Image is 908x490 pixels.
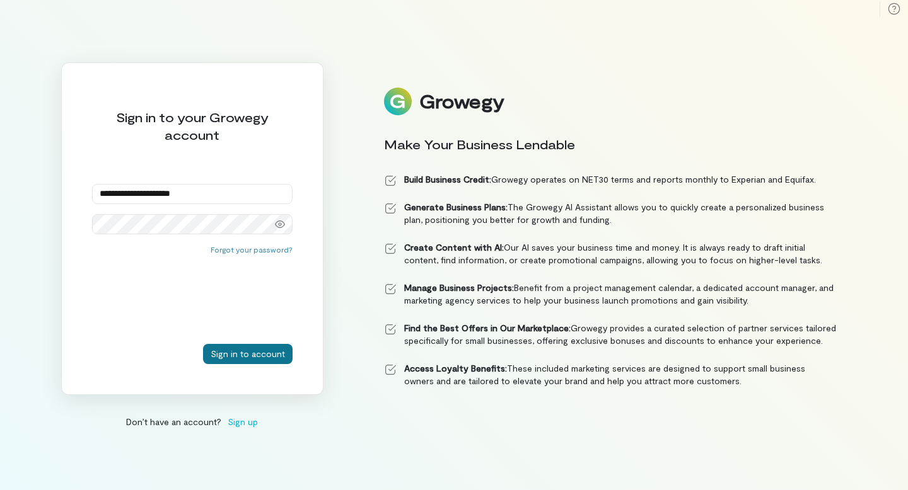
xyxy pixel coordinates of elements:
[384,282,837,307] li: Benefit from a project management calendar, a dedicated account manager, and marketing agency ser...
[384,135,837,153] div: Make Your Business Lendable
[384,362,837,387] li: These included marketing services are designed to support small business owners and are tailored ...
[211,244,293,254] button: Forgot your password?
[384,88,412,115] img: Logo
[92,108,293,144] div: Sign in to your Growegy account
[404,363,507,373] strong: Access Loyalty Benefits:
[384,173,837,186] li: Growegy operates on NET30 terms and reports monthly to Experian and Equifax.
[384,241,837,266] li: Our AI saves your business time and money. It is always ready to draft initial content, find info...
[228,415,258,428] span: Sign up
[404,282,514,293] strong: Manage Business Projects:
[384,322,837,347] li: Growegy provides a curated selection of partner services tailored specifically for small business...
[404,174,491,185] strong: Build Business Credit:
[61,415,323,428] div: Don’t have an account?
[404,242,504,253] strong: Create Content with AI:
[384,201,837,226] li: The Growegy AI Assistant allows you to quickly create a personalized business plan, positioning y...
[404,322,571,333] strong: Find the Best Offers in Our Marketplace:
[203,344,293,364] button: Sign in to account
[404,202,508,212] strong: Generate Business Plans:
[419,91,504,112] div: Growegy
